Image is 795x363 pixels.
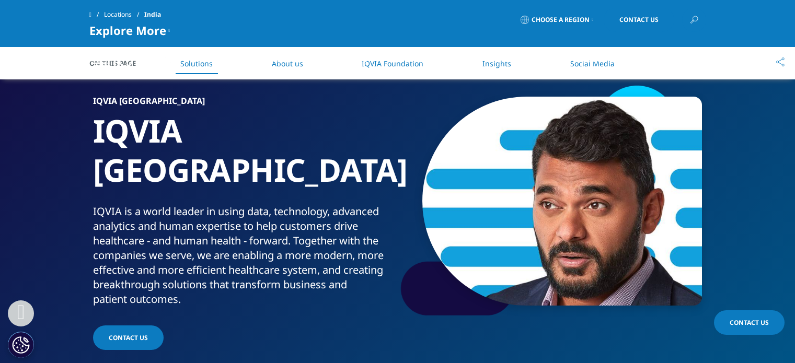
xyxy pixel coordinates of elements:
button: Cookies Settings [8,332,34,358]
a: Products [327,52,367,65]
a: CONTACT US [93,325,164,350]
a: Careers [572,52,606,65]
nav: Primary [177,37,706,86]
a: Contact Us [604,8,674,32]
a: Solutions [238,52,280,65]
a: Contact Us [714,310,785,335]
a: About [498,52,525,65]
div: IQVIA is a world leader in using data, technology, advanced analytics and human expertise to help... [93,204,394,307]
h1: IQVIA [GEOGRAPHIC_DATA] [93,111,394,204]
span: Choose a Region [532,16,590,24]
span: Contact Us [619,17,659,23]
span: Contact Us [730,318,769,327]
h6: IQVIA [GEOGRAPHIC_DATA] [93,97,394,111]
img: 22_rbuportraitoption.jpg [422,97,702,306]
img: IQVIA Healthcare Information Technology and Pharma Clinical Research Company [89,54,173,69]
a: Insights [414,52,451,65]
span: CONTACT US [109,333,148,342]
